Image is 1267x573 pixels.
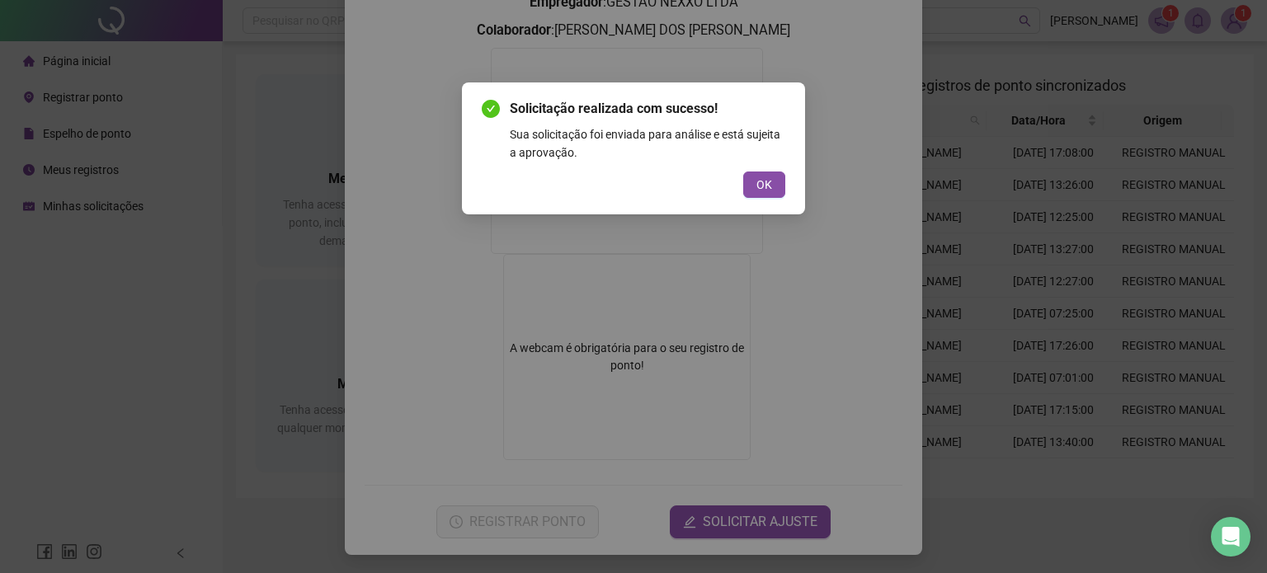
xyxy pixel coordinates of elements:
[510,125,785,162] div: Sua solicitação foi enviada para análise e está sujeita a aprovação.
[1211,517,1251,557] div: Open Intercom Messenger
[510,99,785,119] span: Solicitação realizada com sucesso!
[743,171,785,198] button: OK
[482,100,500,118] span: check-circle
[756,176,772,194] span: OK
